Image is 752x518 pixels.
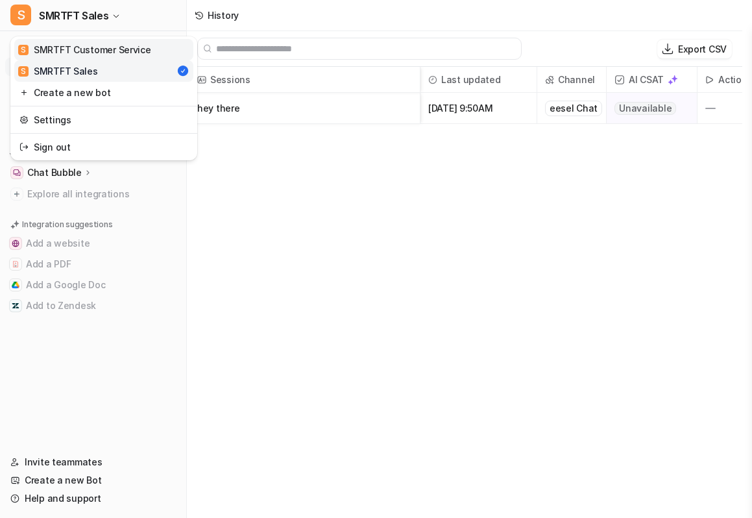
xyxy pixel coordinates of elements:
[18,43,151,56] div: SMRTFT Customer Service
[39,6,108,25] span: SMRTFT Sales
[10,5,31,25] span: S
[19,86,29,99] img: reset
[14,82,193,103] a: Create a new bot
[18,64,98,78] div: SMRTFT Sales
[18,45,29,55] span: S
[18,66,29,77] span: S
[19,140,29,154] img: reset
[14,136,193,158] a: Sign out
[10,36,197,160] div: SSMRTFT Sales
[14,109,193,130] a: Settings
[19,113,29,127] img: reset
